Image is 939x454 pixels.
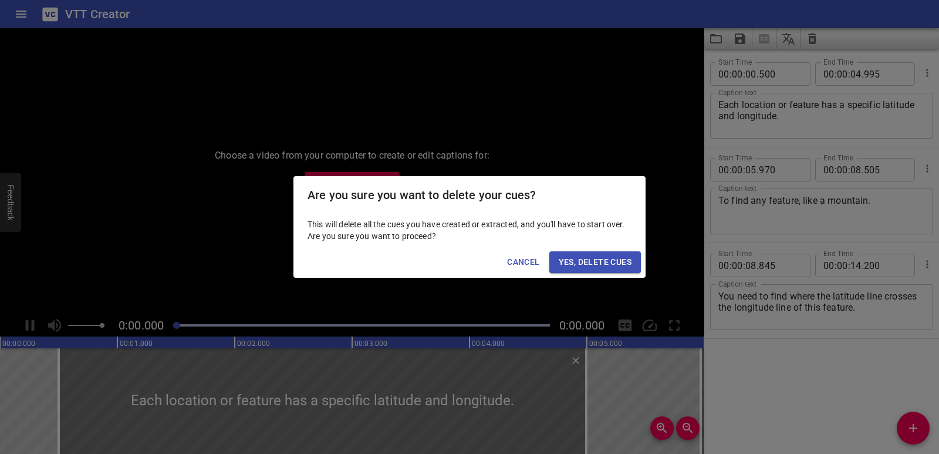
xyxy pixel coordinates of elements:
div: This will delete all the cues you have created or extracted, and you'll have to start over. Are y... [293,214,646,247]
h2: Are you sure you want to delete your cues? [308,186,631,204]
span: Yes, Delete Cues [559,255,631,270]
button: Cancel [502,251,544,273]
button: Yes, Delete Cues [549,251,641,273]
span: Cancel [507,255,539,270]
